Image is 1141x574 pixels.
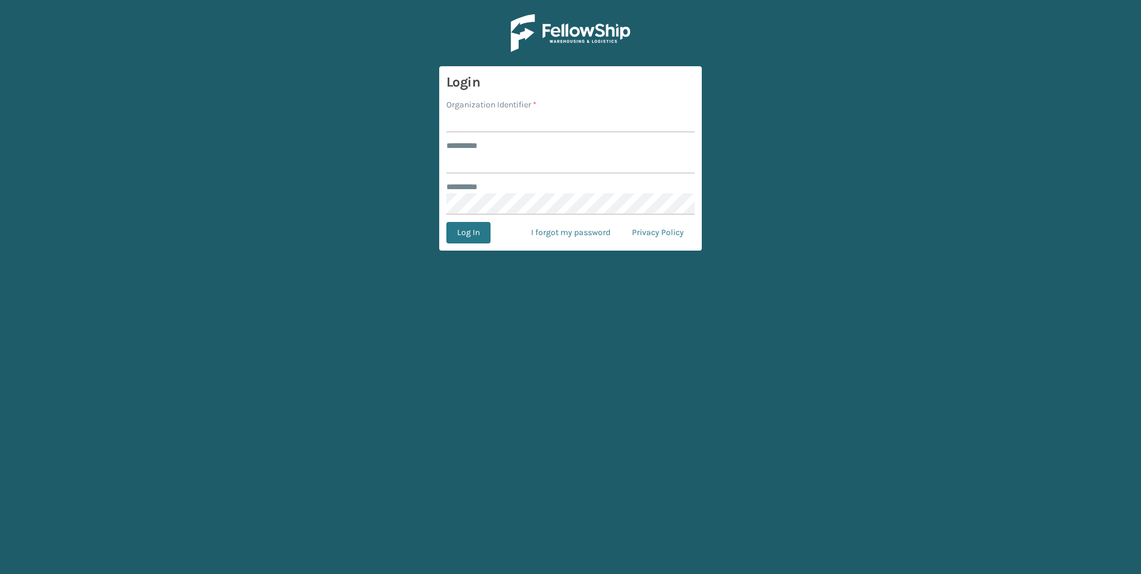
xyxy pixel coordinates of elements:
[621,222,695,243] a: Privacy Policy
[511,14,630,52] img: Logo
[446,73,695,91] h3: Login
[520,222,621,243] a: I forgot my password
[446,98,536,111] label: Organization Identifier
[446,222,491,243] button: Log In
